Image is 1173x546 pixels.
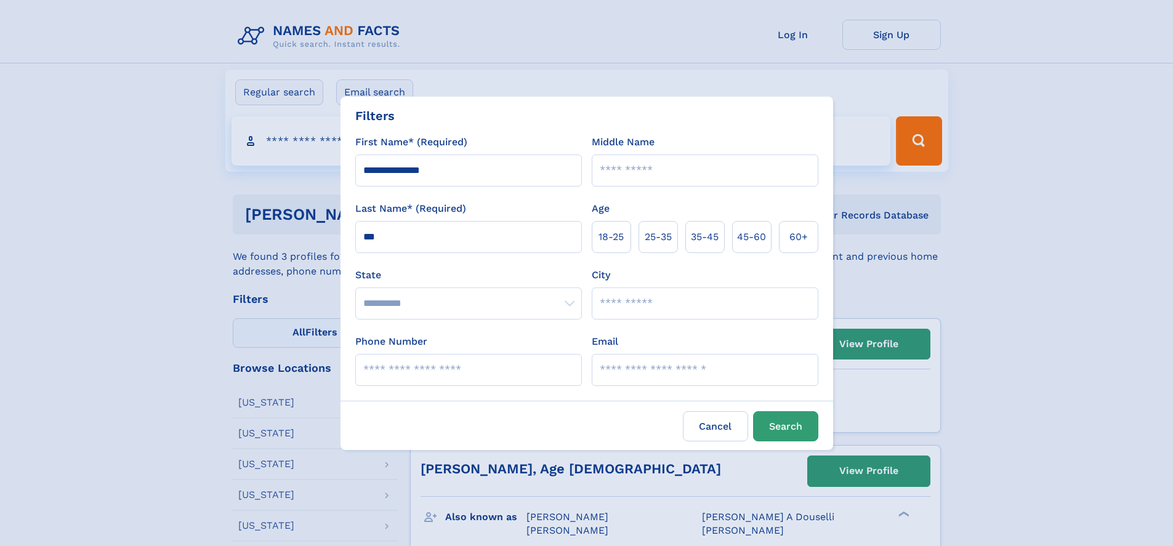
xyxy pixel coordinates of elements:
[645,230,672,244] span: 25‑35
[592,135,655,150] label: Middle Name
[737,230,766,244] span: 45‑60
[355,106,395,125] div: Filters
[683,411,748,441] label: Cancel
[753,411,818,441] button: Search
[355,135,467,150] label: First Name* (Required)
[355,334,427,349] label: Phone Number
[355,268,582,283] label: State
[789,230,808,244] span: 60+
[592,201,610,216] label: Age
[691,230,719,244] span: 35‑45
[592,334,618,349] label: Email
[592,268,610,283] label: City
[355,201,466,216] label: Last Name* (Required)
[599,230,624,244] span: 18‑25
